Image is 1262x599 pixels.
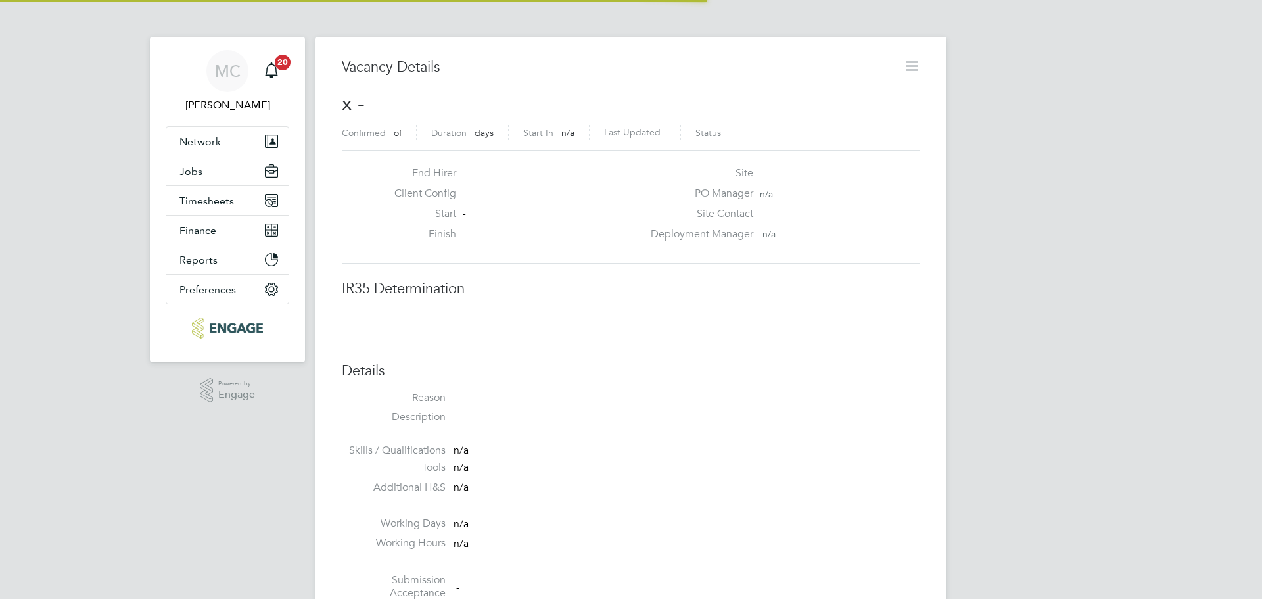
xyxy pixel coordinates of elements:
[166,245,289,274] button: Reports
[643,228,753,241] label: Deployment Manager
[342,391,446,405] label: Reason
[523,127,553,139] label: Start In
[342,444,446,458] label: Skills / Qualifications
[561,127,574,139] span: n/a
[200,378,256,403] a: Powered byEngage
[342,58,884,77] h3: Vacancy Details
[463,208,466,220] span: -
[342,481,446,494] label: Additional H&S
[192,318,262,339] img: xede-logo-retina.png
[166,156,289,185] button: Jobs
[166,275,289,304] button: Preferences
[456,581,459,594] span: -
[760,188,773,200] span: n/a
[342,461,446,475] label: Tools
[166,186,289,215] button: Timesheets
[384,187,456,201] label: Client Config
[475,127,494,139] span: days
[179,195,234,207] span: Timesheets
[454,481,469,494] span: n/a
[342,127,386,139] label: Confirmed
[258,50,285,92] a: 20
[643,166,753,180] label: Site
[218,389,255,400] span: Engage
[384,228,456,241] label: Finish
[762,228,776,240] span: n/a
[179,224,216,237] span: Finance
[384,207,456,221] label: Start
[695,127,721,139] label: Status
[179,254,218,266] span: Reports
[384,166,456,180] label: End Hirer
[342,517,446,531] label: Working Days
[394,127,402,139] span: of
[431,127,467,139] label: Duration
[179,165,202,178] span: Jobs
[454,517,469,531] span: n/a
[643,207,753,221] label: Site Contact
[275,55,291,70] span: 20
[342,410,446,424] label: Description
[342,279,920,299] h3: IR35 Determination
[643,187,753,201] label: PO Manager
[166,50,289,113] a: MC[PERSON_NAME]
[215,62,241,80] span: MC
[166,97,289,113] span: Mark Carter
[454,537,469,550] span: n/a
[454,444,469,457] span: n/a
[342,362,920,381] h3: Details
[604,126,661,138] label: Last Updated
[463,228,466,240] span: -
[166,216,289,245] button: Finance
[179,283,236,296] span: Preferences
[342,537,446,550] label: Working Hours
[342,91,365,116] span: x -
[179,135,221,148] span: Network
[150,37,305,362] nav: Main navigation
[454,461,469,474] span: n/a
[166,318,289,339] a: Go to home page
[218,378,255,389] span: Powered by
[166,127,289,156] button: Network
